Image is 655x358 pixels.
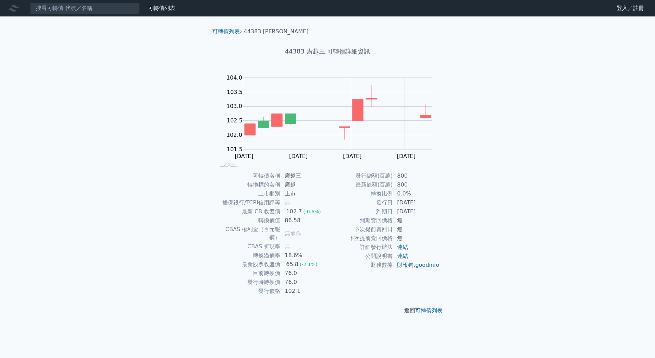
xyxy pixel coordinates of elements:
[285,243,290,250] span: 無
[393,180,440,189] td: 800
[281,216,327,225] td: 86.58
[397,262,413,268] a: 財報狗
[207,307,448,315] p: 返回
[215,171,281,180] td: 可轉債名稱
[215,242,281,251] td: CBAS 折現率
[281,251,327,260] td: 18.6%
[327,180,393,189] td: 最新餘額(百萬)
[327,225,393,234] td: 下次提前賣回日
[393,261,440,270] td: ,
[226,74,242,81] tspan: 104.0
[281,189,327,198] td: 上市
[397,253,408,259] a: 連結
[303,209,321,214] span: (-0.6%)
[285,199,290,206] span: 無
[226,103,242,109] tspan: 103.0
[215,251,281,260] td: 轉換溢價率
[244,27,309,36] li: 44383 [PERSON_NAME]
[215,278,281,287] td: 發行時轉換價
[393,171,440,180] td: 800
[281,278,327,287] td: 76.0
[393,234,440,243] td: 無
[215,225,281,242] td: CBAS 權利金（百元報價）
[148,5,175,11] a: 可轉債列表
[393,216,440,225] td: 無
[281,287,327,296] td: 102.1
[215,207,281,216] td: 最新 CB 收盤價
[227,117,243,124] tspan: 102.5
[212,27,242,36] li: ›
[215,189,281,198] td: 上市櫃別
[215,180,281,189] td: 轉換標的名稱
[327,252,393,261] td: 公開說明書
[215,216,281,225] td: 轉換價值
[611,3,650,14] a: 登入／註冊
[393,198,440,207] td: [DATE]
[285,207,303,216] div: 102.7
[285,230,301,237] span: 無承作
[227,89,243,95] tspan: 103.5
[215,260,281,269] td: 最新股票收盤價
[415,262,439,268] a: goodinfo
[393,189,440,198] td: 0.0%
[327,243,393,252] td: 詳細發行辦法
[300,262,318,267] span: (-2.1%)
[397,244,408,250] a: 連結
[327,261,393,270] td: 財務數據
[327,207,393,216] td: 到期日
[30,2,140,14] input: 搜尋可轉債 代號／名稱
[285,260,300,268] div: 65.8
[212,28,240,35] a: 可轉債列表
[226,132,242,138] tspan: 102.0
[215,198,281,207] td: 擔保銀行/TCRI信用評等
[281,171,327,180] td: 廣越三
[393,207,440,216] td: [DATE]
[289,153,308,159] tspan: [DATE]
[397,153,416,159] tspan: [DATE]
[215,269,281,278] td: 目前轉換價
[327,198,393,207] td: 發行日
[327,234,393,243] td: 下次提前賣回價格
[327,216,393,225] td: 到期賣回價格
[281,269,327,278] td: 76.0
[207,47,448,56] h1: 44383 廣越三 可轉債詳細資訊
[215,287,281,296] td: 發行價格
[227,146,243,153] tspan: 101.5
[327,171,393,180] td: 發行總額(百萬)
[235,153,254,159] tspan: [DATE]
[223,74,442,160] g: Chart
[393,225,440,234] td: 無
[327,189,393,198] td: 轉換比例
[281,180,327,189] td: 廣越
[343,153,361,159] tspan: [DATE]
[415,307,443,314] a: 可轉債列表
